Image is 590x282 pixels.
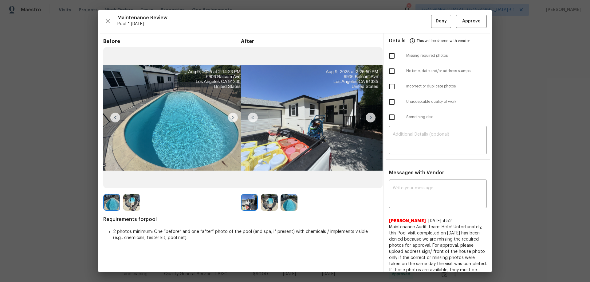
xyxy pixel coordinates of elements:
[406,53,487,58] span: Missing required photos
[248,113,258,122] img: left-chevron-button-url
[389,218,426,224] span: [PERSON_NAME]
[389,33,406,48] span: Details
[117,21,431,27] span: Pool * [DATE]
[384,94,492,110] div: Unacceptable quality of work
[366,113,376,122] img: right-chevron-button-url
[436,17,447,25] span: Deny
[241,38,379,44] span: After
[406,99,487,104] span: Unacceptable quality of work
[113,229,379,241] li: 2 photos minimum: One “before” and one “after” photo of the pool (and spa, if present) with chemi...
[384,79,492,94] div: Incorrect or duplicate photos
[384,110,492,125] div: Something else
[406,84,487,89] span: Incorrect or duplicate photos
[384,48,492,64] div: Missing required photos
[103,38,241,44] span: Before
[456,15,487,28] button: Approve
[462,17,481,25] span: Approve
[228,113,238,122] img: right-chevron-button-url
[417,33,470,48] span: This will be shared with vendor
[406,114,487,120] span: Something else
[110,113,120,122] img: left-chevron-button-url
[428,219,452,223] span: [DATE] 4:52
[384,64,492,79] div: No time, date and/or address stamps
[117,15,431,21] span: Maintenance Review
[389,170,444,175] span: Messages with Vendor
[431,15,451,28] button: Deny
[406,68,487,74] span: No time, date and/or address stamps
[103,216,379,222] span: Requirements for pool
